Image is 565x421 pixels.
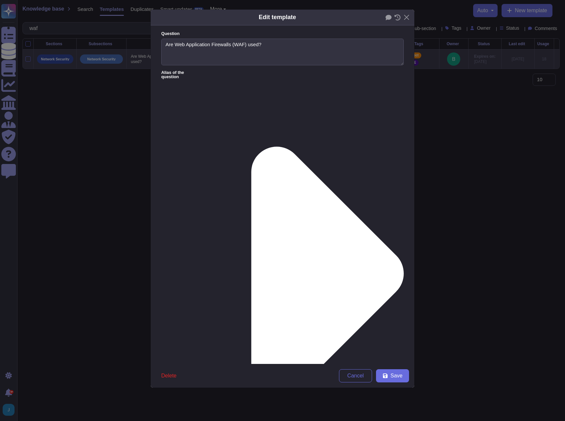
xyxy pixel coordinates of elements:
button: Close [401,12,412,22]
button: Save [376,369,409,382]
button: Cancel [339,369,372,382]
span: Cancel [347,373,364,378]
div: Edit template [259,13,296,22]
label: Question [161,32,404,36]
button: Delete [156,369,182,382]
span: Delete [161,373,176,378]
span: Save [391,373,402,378]
textarea: Are Web Application Firewalls (WAF) used? [161,39,404,66]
